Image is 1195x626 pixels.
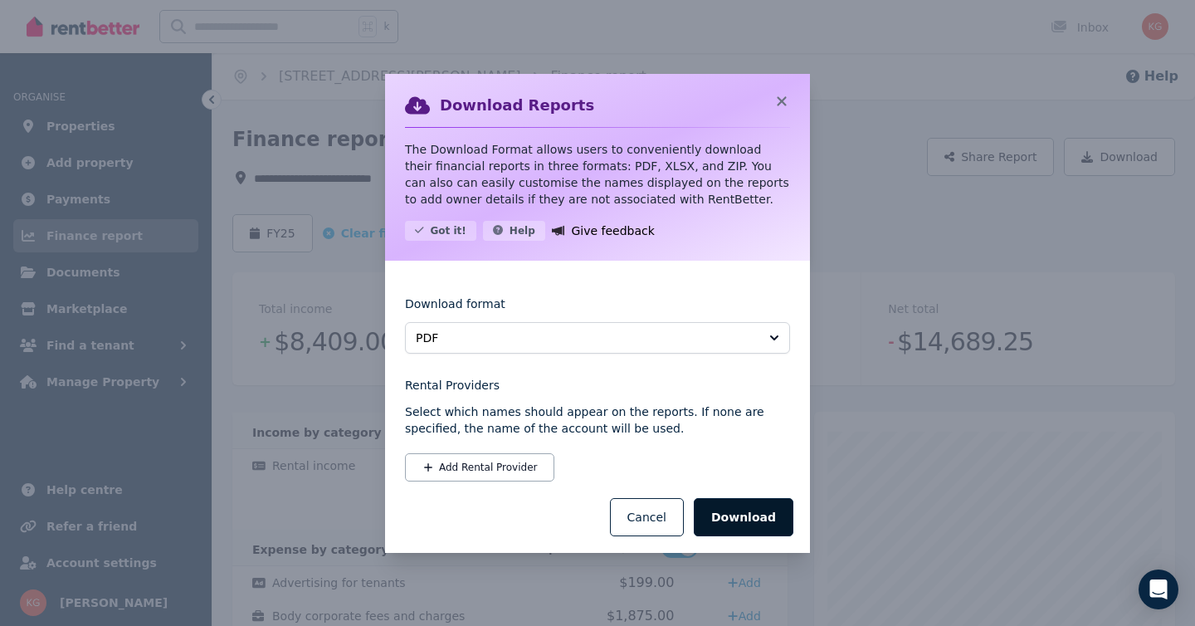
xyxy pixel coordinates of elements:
button: Got it! [405,221,476,241]
button: Help [483,221,545,241]
legend: Rental Providers [405,377,790,394]
div: Open Intercom Messenger [1139,570,1178,609]
button: PDF [405,322,790,354]
p: Select which names should appear on the reports. If none are specified, the name of the account w... [405,403,790,437]
a: Give feedback [552,221,655,241]
label: Download format [405,296,505,322]
button: Download [694,498,793,536]
button: Cancel [610,498,684,536]
span: PDF [416,330,756,346]
button: Add Rental Provider [405,453,554,482]
h2: Download Reports [440,94,594,117]
p: The Download Format allows users to conveniently download their financial reports in three format... [405,141,790,208]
